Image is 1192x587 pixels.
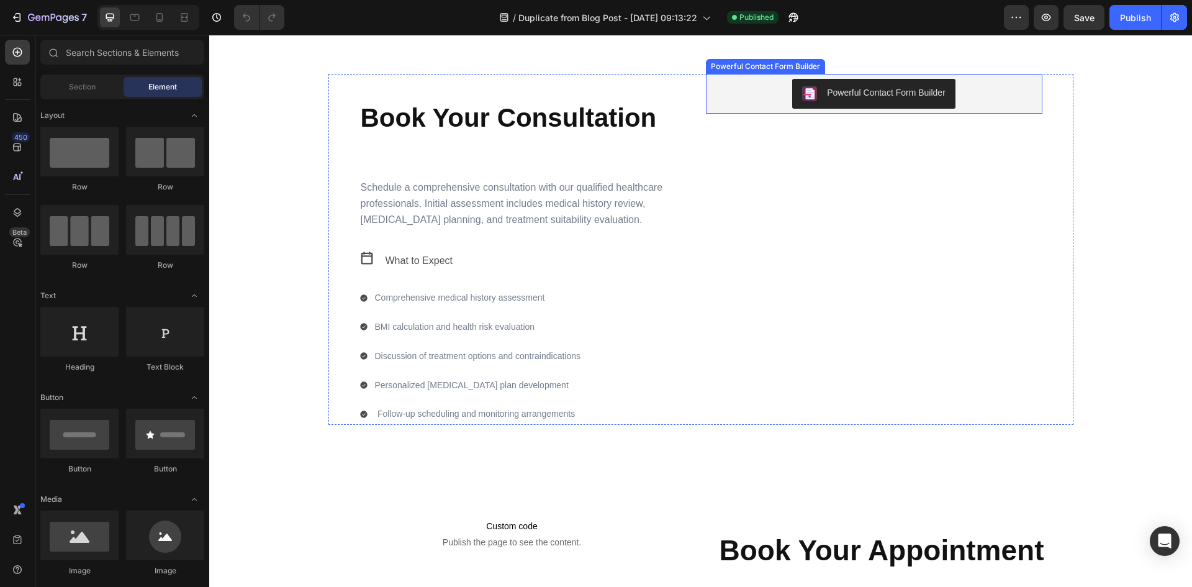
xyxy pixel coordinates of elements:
div: Beta [9,227,30,237]
div: Row [126,260,204,271]
span: Section [69,81,96,93]
span: Toggle open [184,489,204,509]
div: 450 [12,132,30,142]
div: Powerful Contact Form Builder [499,26,613,37]
button: Save [1063,5,1104,30]
div: Heading [40,362,119,373]
span: Layout [40,110,65,121]
span: Toggle open [184,286,204,306]
p: 7 [81,10,87,25]
div: Button [126,463,204,475]
button: Powerful Contact Form Builder [583,44,746,74]
div: Row [40,181,119,193]
span: / [513,11,516,24]
button: Publish [1109,5,1162,30]
div: Open Intercom Messenger [1150,526,1180,556]
strong: Book Your Appointment [510,499,835,532]
div: Image [126,565,204,576]
div: Undo/Redo [234,5,284,30]
iframe: Design area [209,35,1192,587]
input: Search Sections & Elements [40,40,204,65]
span: Media [40,494,62,505]
div: Powerful Contact Form Builder [618,52,736,65]
div: Row [40,260,119,271]
div: Publish [1120,11,1151,24]
span: Duplicate from Blog Post - [DATE] 09:13:22 [518,11,697,24]
div: Text Block [126,362,204,373]
span: Text [40,290,56,301]
div: Row [126,181,204,193]
span: Published [739,12,774,23]
div: Button [40,463,119,475]
span: Toggle open [184,106,204,125]
span: Publish the page to see the content. [119,501,487,514]
span: Save [1074,12,1095,23]
div: Image [40,565,119,576]
span: Toggle open [184,388,204,407]
button: 7 [5,5,93,30]
span: Element [148,81,177,93]
span: Custom code [119,484,487,499]
span: Button [40,392,63,403]
img: COmlwLH0lu8CEAE=.png [593,52,608,66]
